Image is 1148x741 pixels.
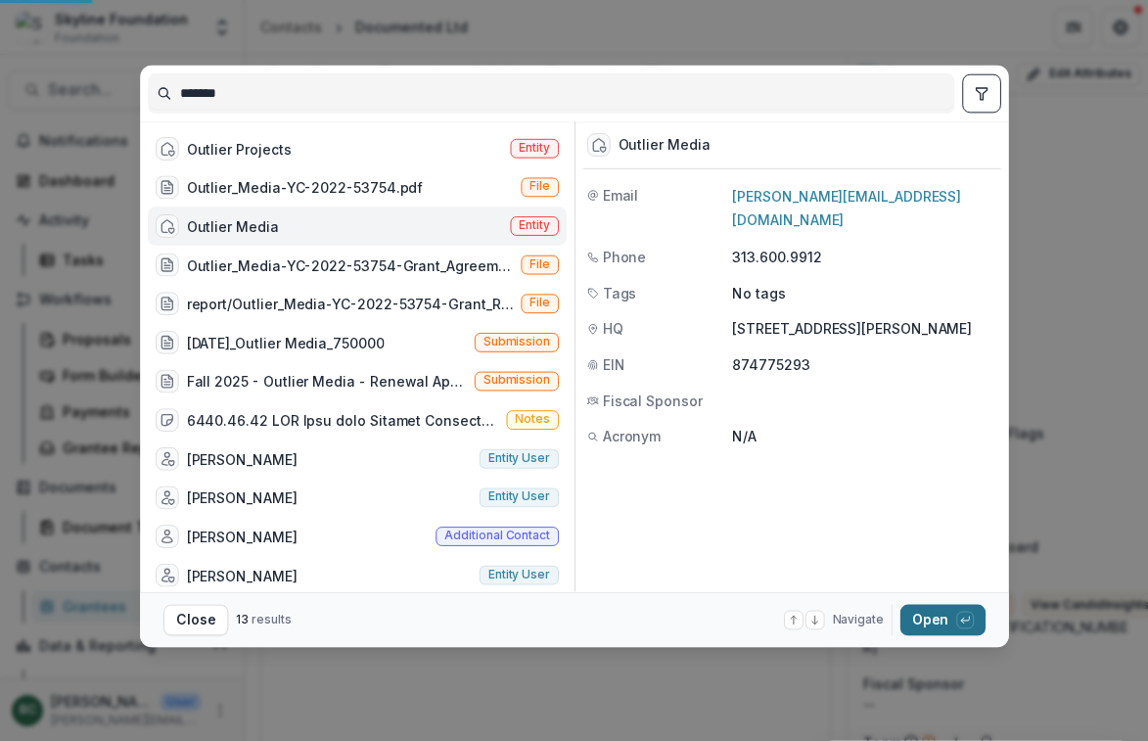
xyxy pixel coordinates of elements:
[186,139,291,160] div: Outlier Projects
[186,333,384,353] div: [DATE]_Outlier Media_750000
[618,137,710,154] div: Outlier Media
[529,257,550,271] span: File
[602,426,660,446] span: Acronym
[832,612,884,629] span: Navigate
[186,255,513,275] div: Outlier_Media-YC-2022-53754-Grant_Agreement_February_06_2023.pdf
[186,177,423,198] div: Outlier_Media-YC-2022-53754.pdf
[732,426,996,446] p: N/A
[962,74,1001,114] button: toggle filters
[529,180,550,194] span: File
[186,565,297,585] div: [PERSON_NAME]
[252,613,292,627] span: results
[602,247,646,267] span: Phone
[732,247,996,267] p: 313.600.9912
[602,354,624,375] span: EIN
[487,568,549,581] span: Entity user
[732,283,785,303] p: No tags
[487,490,549,504] span: Entity user
[732,354,996,375] p: 874775293
[519,219,550,233] span: Entity
[515,413,550,427] span: Notes
[899,605,985,636] button: Open
[732,189,961,229] a: [PERSON_NAME][EMAIL_ADDRESS][DOMAIN_NAME]
[186,487,297,508] div: [PERSON_NAME]
[444,530,550,543] span: Additional contact
[482,374,549,388] span: Submission
[519,141,550,155] span: Entity
[186,294,513,314] div: report/Outlier_Media-YC-2022-53754-Grant_Report.pdf
[732,318,996,339] p: [STREET_ADDRESS][PERSON_NAME]
[602,185,638,206] span: Email
[162,605,227,636] button: Close
[602,391,702,411] span: Fiscal Sponsor
[529,297,550,310] span: File
[482,335,549,348] span: Submission
[487,451,549,465] span: Entity user
[602,283,636,303] span: Tags
[602,318,622,339] span: HQ
[186,410,498,431] div: 6440.46.42 LOR Ipsu dolo Sitamet Consecte ad: ELITseddoe: Tempori, UtlaborEetdolo: Magna Aliq, En...
[186,527,297,547] div: [PERSON_NAME]
[186,449,297,470] div: [PERSON_NAME]
[186,216,278,237] div: Outlier Media
[186,371,466,392] div: Fall 2025 - Outlier Media - Renewal Application
[236,613,249,627] span: 13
